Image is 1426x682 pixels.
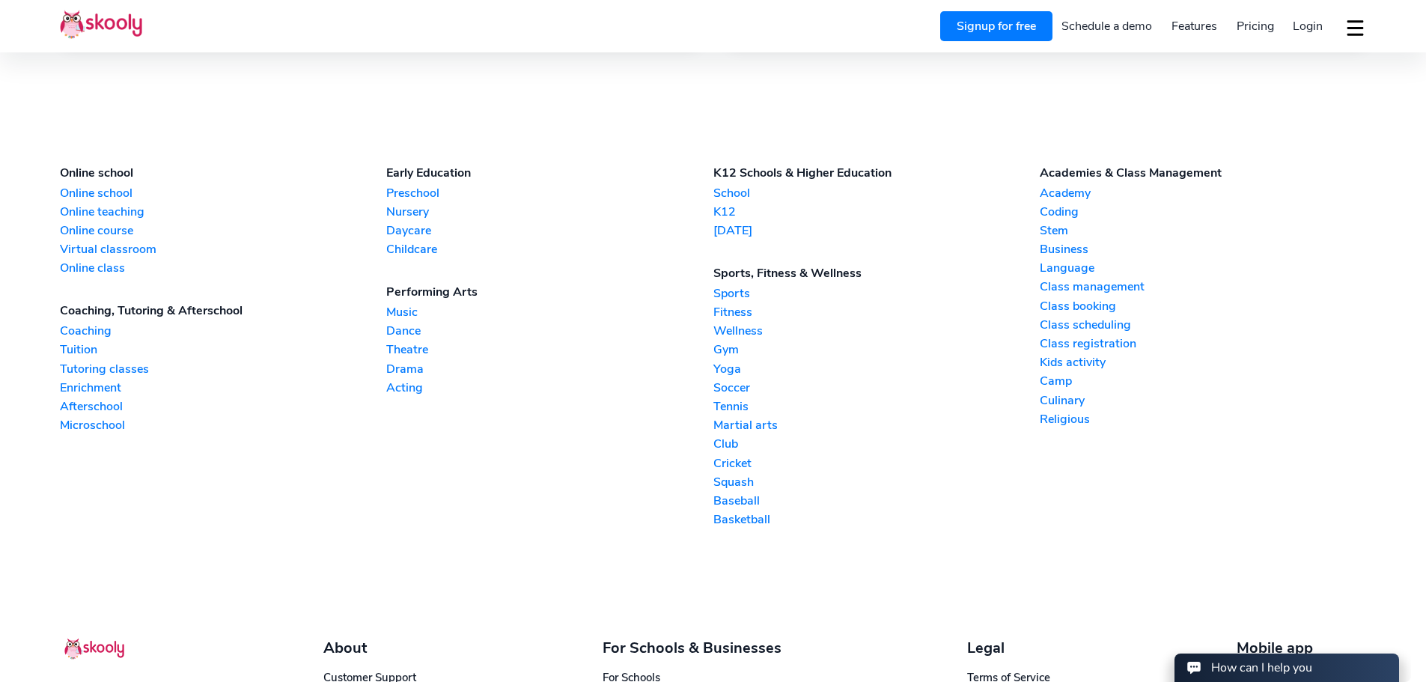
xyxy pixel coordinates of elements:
div: Early Education [386,165,713,181]
a: Online class [60,260,386,276]
a: Tutoring classes [60,361,386,377]
a: Stem [1040,222,1366,239]
a: Login [1283,14,1332,38]
a: Coaching [60,323,386,339]
a: Signup for free [940,11,1052,41]
a: Class registration [1040,335,1366,352]
a: Tuition [60,341,386,358]
a: Childcare [386,241,713,258]
div: Legal [967,638,1050,658]
img: Skooly [64,638,124,659]
a: Academy [1040,185,1366,201]
a: Club [713,436,1040,452]
div: Academies & Class Management [1040,165,1366,181]
a: Features [1162,14,1227,38]
a: Camp [1040,373,1366,389]
a: Martial arts [713,417,1040,433]
a: Class management [1040,278,1366,295]
span: Login [1293,18,1323,34]
a: Pricing [1227,14,1284,38]
div: Performing Arts [386,284,713,300]
button: dropdown menu [1344,10,1366,45]
a: Culinary [1040,392,1366,409]
a: Wellness [713,323,1040,339]
a: Coding [1040,204,1366,220]
a: Online teaching [60,204,386,220]
a: Cricket [713,455,1040,472]
a: [DATE] [713,222,1040,239]
a: K12 [713,204,1040,220]
div: For Schools & Businesses [603,638,781,658]
a: Drama [386,361,713,377]
a: Class booking [1040,298,1366,314]
a: Schedule a demo [1052,14,1163,38]
a: Microschool [60,417,386,433]
a: Music [386,304,713,320]
div: K12 Schools & Higher Education [713,165,1040,181]
a: Dance [386,323,713,339]
a: Preschool [386,185,713,201]
a: Afterschool [60,398,386,415]
a: Business [1040,241,1366,258]
a: Basketball [713,511,1040,528]
a: Daycare [386,222,713,239]
a: Language [1040,260,1366,276]
a: Fitness [713,304,1040,320]
a: Enrichment [60,380,386,396]
a: Nursery [386,204,713,220]
a: Sports [713,285,1040,302]
a: Religious [1040,411,1366,427]
div: Sports, Fitness & Wellness [713,265,1040,281]
a: Virtual classroom [60,241,386,258]
span: Pricing [1237,18,1274,34]
a: Baseball [713,493,1040,509]
a: Online course [60,222,386,239]
a: Tennis [713,398,1040,415]
a: Yoga [713,361,1040,377]
a: Online school [60,185,386,201]
a: School [713,185,1040,201]
a: Class scheduling [1040,317,1366,333]
a: Acting [386,380,713,396]
img: Skooly [60,10,142,39]
a: Soccer [713,380,1040,396]
div: Coaching, Tutoring & Afterschool [60,302,386,319]
a: Squash [713,474,1040,490]
div: Online school [60,165,386,181]
div: About [323,638,416,658]
a: Kids activity [1040,354,1366,371]
a: Theatre [386,341,713,358]
a: Gym [713,341,1040,358]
